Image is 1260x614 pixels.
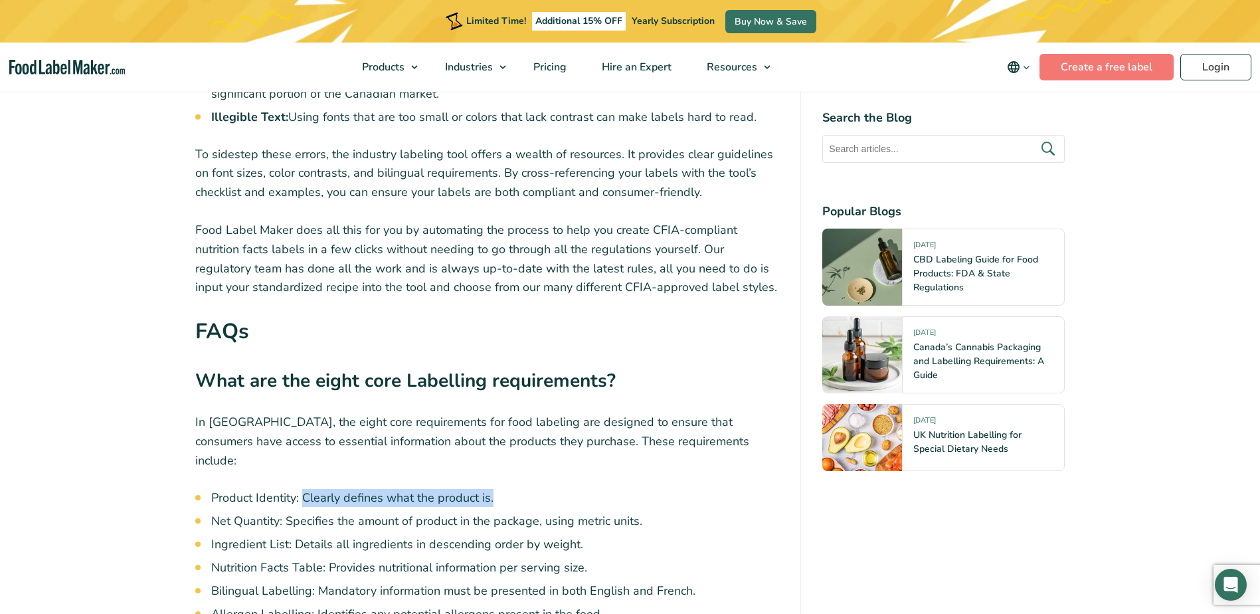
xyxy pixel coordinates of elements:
span: Yearly Subscription [632,15,715,27]
li: Product Identity: Clearly defines what the product is. [211,489,780,507]
span: [DATE] [913,415,936,431]
li: Ingredient List: Details all ingredients in descending order by weight. [211,536,780,554]
span: Additional 15% OFF [532,12,626,31]
a: Industries [428,43,513,92]
li: Using fonts that are too small or colors that lack contrast can make labels hard to read. [211,108,780,126]
a: Products [345,43,424,92]
span: [DATE] [913,240,936,255]
a: CBD Labeling Guide for Food Products: FDA & State Regulations [913,253,1038,294]
div: Open Intercom Messenger [1215,569,1247,601]
strong: FAQs [195,317,249,346]
p: To sidestep these errors, the industry labeling tool offers a wealth of resources. It provides cl... [195,145,780,202]
a: Pricing [516,43,581,92]
input: Search articles... [822,135,1065,163]
span: Resources [703,60,759,74]
a: Buy Now & Save [725,10,816,33]
span: Limited Time! [466,15,526,27]
span: Industries [441,60,494,74]
h4: Popular Blogs [822,203,1065,221]
a: Create a free label [1039,54,1174,80]
span: Products [358,60,406,74]
li: Net Quantity: Specifies the amount of product in the package, using metric units. [211,512,780,530]
strong: Illegible Text: [211,109,288,125]
li: Nutrition Facts Table: Provides nutritional information per serving size. [211,559,780,577]
a: Canada’s Cannabis Packaging and Labelling Requirements: A Guide [913,341,1044,381]
p: In [GEOGRAPHIC_DATA], the eight core requirements for food labeling are designed to ensure that c... [195,413,780,470]
span: Pricing [529,60,568,74]
span: [DATE] [913,328,936,343]
a: UK Nutrition Labelling for Special Dietary Needs [913,429,1022,455]
li: Bilingual Labelling: Mandatory information must be presented in both English and French. [211,582,780,600]
a: Login [1180,54,1251,80]
a: Resources [689,43,777,92]
span: Hire an Expert [598,60,673,74]
p: Food Label Maker does all this for you by automating the process to help you create CFIA-complian... [195,221,780,297]
a: Hire an Expert [585,43,686,92]
h4: Search the Blog [822,109,1065,127]
strong: What are the eight core Labelling requirements? [195,368,616,393]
